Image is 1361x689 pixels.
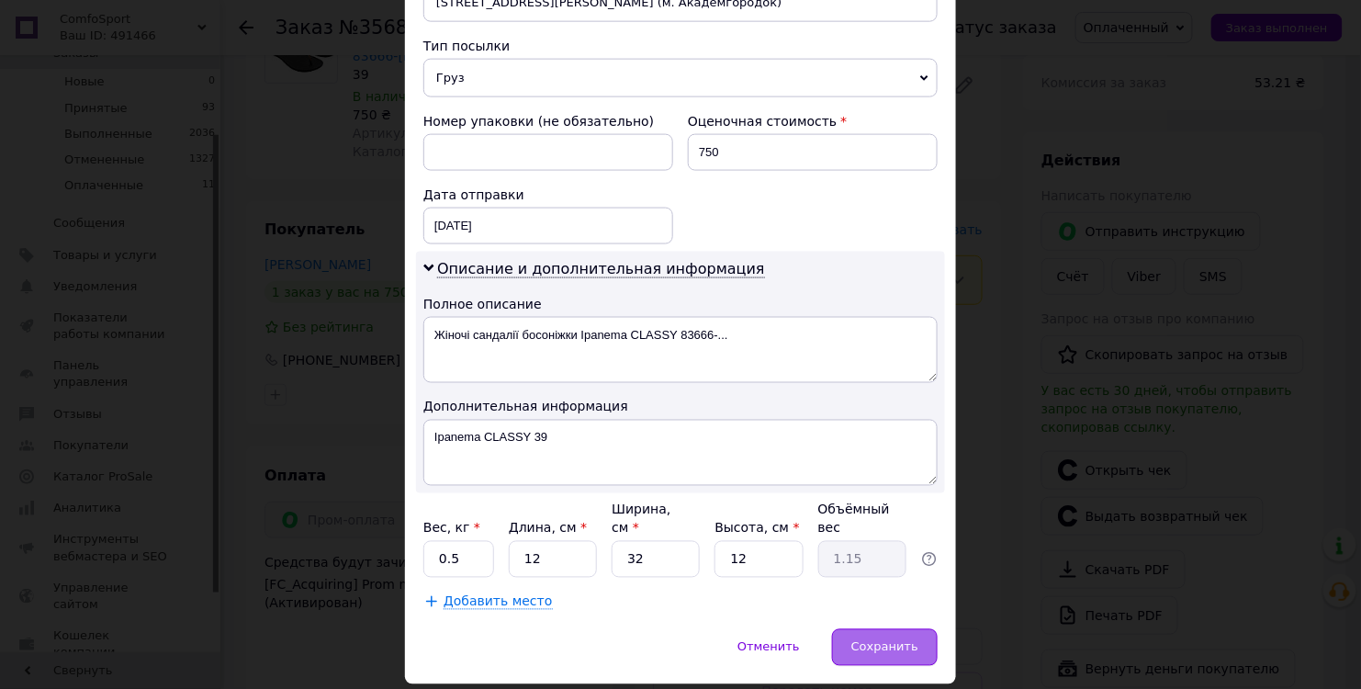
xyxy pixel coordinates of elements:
div: Объёмный вес [818,501,906,537]
span: Описание и дополнительная информация [437,260,765,278]
span: Сохранить [851,640,918,654]
label: Вес, кг [423,521,480,536]
textarea: Жіночі сандалії босоніжки Ipanema CLASSY 83666-... [423,317,938,383]
span: Тип посылки [423,39,510,53]
span: Отменить [737,640,800,654]
textarea: Ipanema CLASSY 39 [423,420,938,486]
div: Дата отправки [423,186,673,204]
div: Оценочная стоимость [688,112,938,130]
label: Высота, см [714,521,799,536]
label: Длина, см [509,521,587,536]
div: Полное описание [423,295,938,313]
label: Ширина, см [612,503,670,536]
div: Дополнительная информация [423,398,938,416]
div: Номер упаковки (не обязательно) [423,112,673,130]
span: Груз [423,59,938,97]
span: Добавить место [444,594,553,610]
